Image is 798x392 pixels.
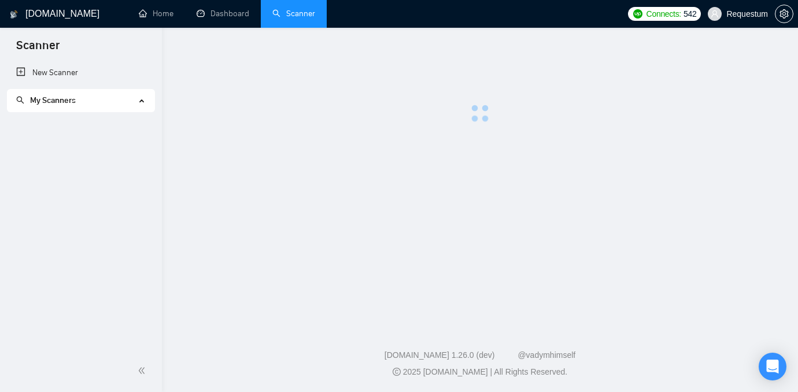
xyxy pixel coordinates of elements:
[10,5,18,24] img: logo
[138,365,149,376] span: double-left
[775,9,793,19] span: setting
[7,61,154,84] li: New Scanner
[16,95,76,105] span: My Scanners
[633,9,642,19] img: upwork-logo.png
[684,8,696,20] span: 542
[16,61,145,84] a: New Scanner
[775,5,793,23] button: setting
[775,9,793,19] a: setting
[518,350,575,360] a: @vadymhimself
[30,95,76,105] span: My Scanners
[646,8,681,20] span: Connects:
[393,368,401,376] span: copyright
[197,9,249,19] a: dashboardDashboard
[139,9,173,19] a: homeHome
[759,353,786,380] div: Open Intercom Messenger
[711,10,719,18] span: user
[171,366,789,378] div: 2025 [DOMAIN_NAME] | All Rights Reserved.
[385,350,495,360] a: [DOMAIN_NAME] 1.26.0 (dev)
[7,37,69,61] span: Scanner
[16,96,24,104] span: search
[272,9,315,19] a: searchScanner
